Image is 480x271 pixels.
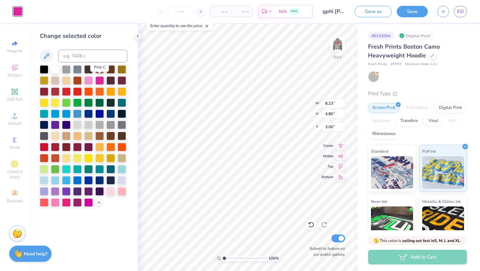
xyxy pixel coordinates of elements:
img: Back [331,38,344,51]
div: Original Proof [397,32,434,40]
span: This color is . [373,238,461,244]
span: FREE [291,9,297,14]
span: Minimum Order: 12 + [405,62,438,67]
div: Transfers [396,116,422,126]
div: Screen Print [368,103,400,113]
strong: selling out fast in S, M, L and XL [402,238,460,243]
span: 100 % [268,255,279,261]
div: Enter quantity to see the price. [147,21,213,30]
strong: Need help? [24,251,47,257]
span: Bottom [322,175,333,179]
span: Standard [371,148,388,155]
span: Center [322,143,333,148]
div: Change selected color [40,32,127,40]
input: – – [168,6,193,17]
span: Designs [8,72,22,78]
span: 🫣 [373,238,379,244]
span: # FP83 [391,62,402,67]
input: e.g. 7428 c [58,50,127,63]
img: Metallic & Glitter Ink [422,206,464,239]
span: Decorate [7,198,23,203]
span: Fresh Prints [368,62,387,67]
input: Untitled Design [318,5,350,18]
div: Digital Print [435,103,466,113]
div: Foil [444,116,460,126]
div: Print Type [368,90,467,98]
button: Save [397,6,428,17]
span: Top [322,164,333,169]
span: – – [215,8,228,15]
span: Image AI [7,48,23,53]
span: ED [457,8,464,15]
div: Back [333,54,342,60]
span: N/A [279,8,287,15]
div: # 514200A [368,32,394,40]
span: Metallic & Glitter Ink [422,198,461,205]
span: – – [235,8,248,15]
span: Middle [322,154,333,158]
button: Save as [355,6,392,17]
a: ED [454,6,467,17]
span: Add Text [7,97,23,102]
img: Standard [371,156,413,189]
div: Pink C [90,63,109,72]
span: Greek [10,145,20,150]
span: Fresh Prints Boston Camo Heavyweight Hoodie [368,43,440,59]
img: Puff Ink [422,156,464,189]
span: Puff Ink [422,148,436,155]
div: Embroidery [402,103,433,113]
img: Neon Ink [371,206,413,239]
label: Submit to feature on our public gallery. [306,246,345,257]
span: Neon Ink [371,198,387,205]
div: Rhinestones [368,129,400,139]
span: Upload [8,121,21,126]
div: Vinyl [424,116,442,126]
div: Applique [368,116,394,126]
span: Clipart & logos [3,169,26,179]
